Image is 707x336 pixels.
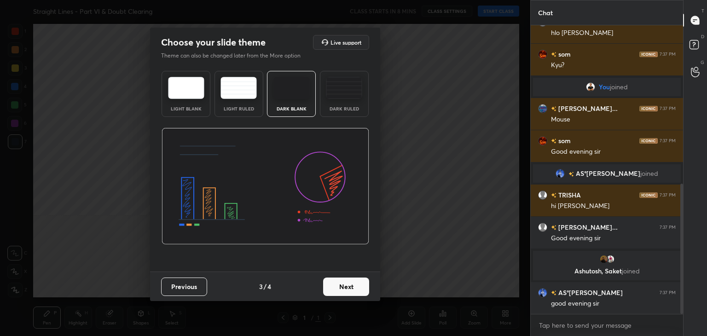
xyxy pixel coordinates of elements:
[599,255,608,264] img: f8131a75bc8b46cab450e01908b11d60.jpg
[538,191,547,200] img: default.png
[556,169,565,178] img: 83b6e1016bdc4db7863251709436b431.jpg
[701,7,704,14] p: T
[660,106,676,111] div: 7:37 PM
[556,49,571,59] h6: som
[264,282,267,291] h4: /
[660,138,676,144] div: 7:37 PM
[606,255,615,264] img: 93288672a4a04c23adf7c784908f0891.jpg
[330,40,361,45] h5: Live support
[551,147,676,156] div: Good evening sir
[556,136,571,145] h6: som
[568,172,574,177] img: no-rating-badge.077c3623.svg
[551,29,676,38] div: hlo [PERSON_NAME]
[323,278,369,296] button: Next
[556,190,581,200] h6: TRISHA
[551,234,676,243] div: Good evening sir
[551,115,676,124] div: Mouse
[639,138,658,144] img: iconic-dark.1390631f.png
[556,104,618,113] h6: [PERSON_NAME]...
[622,266,640,275] span: joined
[531,25,683,314] div: grid
[539,267,675,275] p: Ashutosh, Saket
[551,106,556,111] img: no-rating-badge.077c3623.svg
[551,52,556,57] img: no-rating-badge.077c3623.svg
[168,77,204,99] img: lightTheme.e5ed3b09.svg
[701,33,704,40] p: D
[538,223,547,232] img: default.png
[220,106,257,111] div: Light Ruled
[551,139,556,144] img: no-rating-badge.077c3623.svg
[538,136,547,145] img: ee1066797c1b4cb0b161379ce5a6ddb9.jpg
[538,104,547,113] img: e10a8e4984d441f59158e002ab6beed2.jpg
[556,288,623,297] h6: AS°[PERSON_NAME]
[161,52,310,60] p: Theme can also be changed later from the More option
[538,288,547,297] img: 83b6e1016bdc4db7863251709436b431.jpg
[556,222,618,232] h6: [PERSON_NAME]...
[701,59,704,66] p: G
[660,225,676,230] div: 7:37 PM
[538,50,547,59] img: ee1066797c1b4cb0b161379ce5a6ddb9.jpg
[639,106,658,111] img: iconic-dark.1390631f.png
[551,61,676,70] div: Kyu?
[576,170,640,177] span: AS°[PERSON_NAME]
[326,106,363,111] div: Dark Ruled
[267,282,271,291] h4: 4
[586,82,595,92] img: fe4b8a03a1bf418596e07c738c76a6a1.jpg
[259,282,263,291] h4: 3
[660,52,676,57] div: 7:37 PM
[660,192,676,198] div: 7:37 PM
[531,0,560,25] p: Chat
[273,106,310,111] div: Dark Blank
[639,192,658,198] img: iconic-dark.1390631f.png
[162,128,369,245] img: darkThemeBanner.d06ce4a2.svg
[273,77,310,99] img: darkTheme.f0cc69e5.svg
[660,290,676,295] div: 7:37 PM
[599,83,610,91] span: You
[551,299,676,308] div: good evening sir
[161,36,266,48] h2: Choose your slide theme
[220,77,257,99] img: lightRuledTheme.5fabf969.svg
[610,83,628,91] span: joined
[551,202,676,211] div: hi [PERSON_NAME]
[639,52,658,57] img: iconic-dark.1390631f.png
[551,290,556,295] img: no-rating-badge.077c3623.svg
[168,106,204,111] div: Light Blank
[640,170,658,177] span: joined
[326,77,362,99] img: darkRuledTheme.de295e13.svg
[551,193,556,198] img: no-rating-badge.077c3623.svg
[161,278,207,296] button: Previous
[551,225,556,230] img: no-rating-badge.077c3623.svg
